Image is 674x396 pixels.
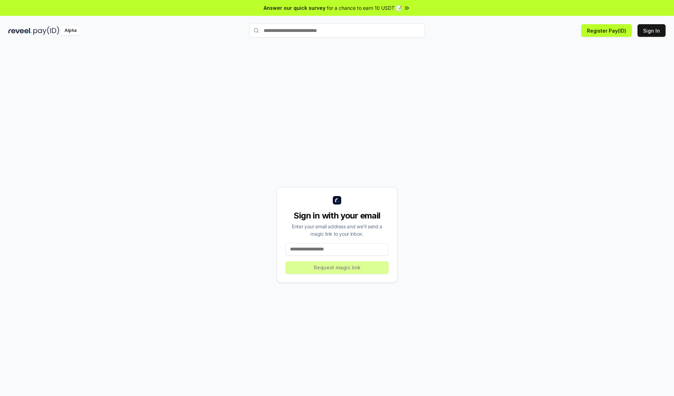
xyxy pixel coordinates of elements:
div: Enter your email address and we’ll send a magic link to your inbox. [285,223,389,237]
div: Sign in with your email [285,210,389,221]
button: Register Pay(ID) [581,24,632,37]
img: logo_small [333,196,341,204]
button: Sign In [637,24,666,37]
img: pay_id [33,26,59,35]
span: for a chance to earn 10 USDT 📝 [327,4,402,12]
span: Answer our quick survey [264,4,325,12]
img: reveel_dark [8,26,32,35]
div: Alpha [61,26,80,35]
